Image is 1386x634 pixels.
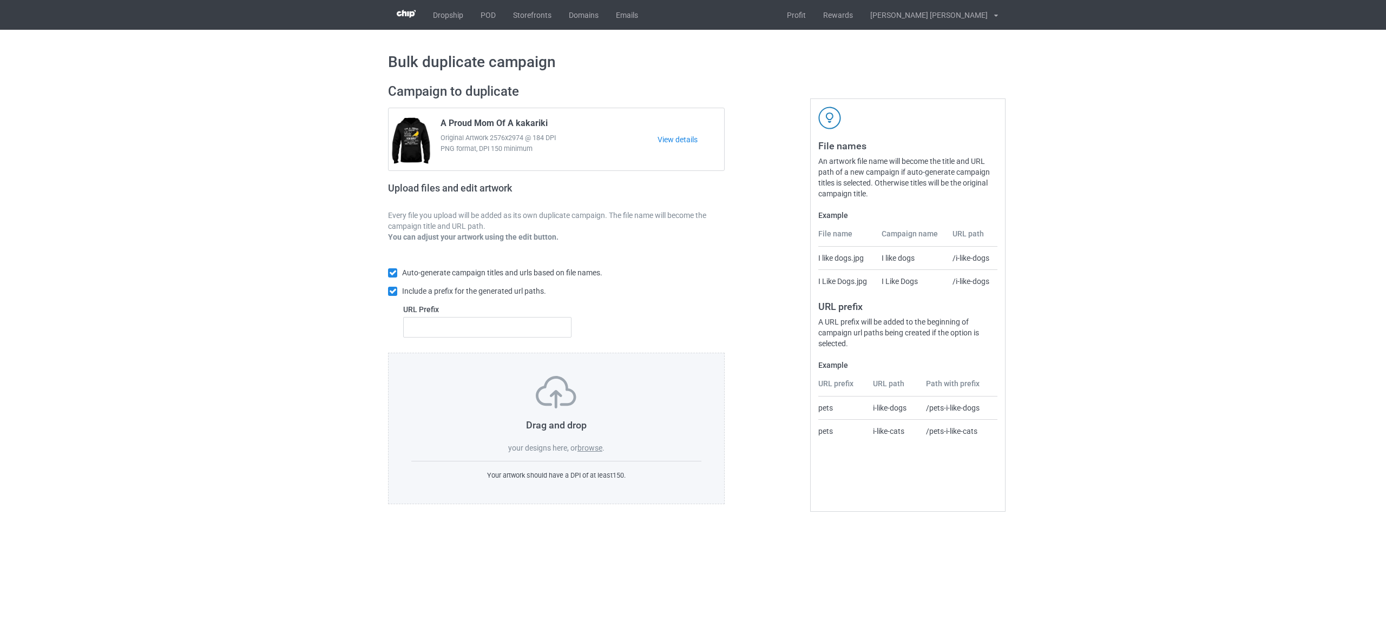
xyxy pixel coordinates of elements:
[402,287,546,295] span: Include a prefix for the generated url paths.
[602,444,605,452] span: .
[818,228,875,247] th: File name
[388,182,590,202] h2: Upload files and edit artwork
[818,316,997,349] div: A URL prefix will be added to the beginning of campaign url paths being created if the option is ...
[818,156,997,199] div: An artwork file name will become the title and URL path of a new campaign if auto-generate campai...
[947,247,997,269] td: /i-like-dogs
[388,83,725,100] h2: Campaign to duplicate
[862,2,988,29] div: [PERSON_NAME] [PERSON_NAME]
[508,444,577,452] span: your designs here, or
[876,269,947,293] td: I Like Dogs
[441,133,658,143] span: Original Artwork 2576x2974 @ 184 DPI
[920,397,997,419] td: /pets-i-like-dogs
[818,397,867,419] td: pets
[818,247,875,269] td: I like dogs.jpg
[947,269,997,293] td: /i-like-dogs
[577,444,602,452] label: browse
[920,378,997,397] th: Path with prefix
[388,210,725,232] p: Every file you upload will be added as its own duplicate campaign. The file name will become the ...
[658,134,724,145] a: View details
[402,268,602,277] span: Auto-generate campaign titles and urls based on file names.
[876,228,947,247] th: Campaign name
[818,140,997,152] h3: File names
[876,247,947,269] td: I like dogs
[403,304,572,315] label: URL Prefix
[397,10,416,18] img: 3d383065fc803cdd16c62507c020ddf8.png
[947,228,997,247] th: URL path
[536,376,576,408] img: svg+xml;base64,PD94bWwgdmVyc2lvbj0iMS4wIiBlbmNvZGluZz0iVVRGLTgiPz4KPHN2ZyB3aWR0aD0iNzVweCIgaGVpZ2...
[818,107,841,129] img: svg+xml;base64,PD94bWwgdmVyc2lvbj0iMS4wIiBlbmNvZGluZz0iVVRGLTgiPz4KPHN2ZyB3aWR0aD0iNDJweCIgaGVpZ2...
[920,419,997,443] td: /pets-i-like-cats
[441,143,658,154] span: PNG format, DPI 150 minimum
[818,269,875,293] td: I Like Dogs.jpg
[867,397,921,419] td: i-like-dogs
[388,233,559,241] b: You can adjust your artwork using the edit button.
[818,378,867,397] th: URL prefix
[818,419,867,443] td: pets
[818,300,997,313] h3: URL prefix
[818,210,997,221] label: Example
[388,52,998,72] h1: Bulk duplicate campaign
[487,471,626,479] span: Your artwork should have a DPI of at least 150 .
[818,360,997,371] label: Example
[867,378,921,397] th: URL path
[867,419,921,443] td: i-like-cats
[411,419,701,431] h3: Drag and drop
[441,118,548,133] span: A Proud Mom Of A kakariki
